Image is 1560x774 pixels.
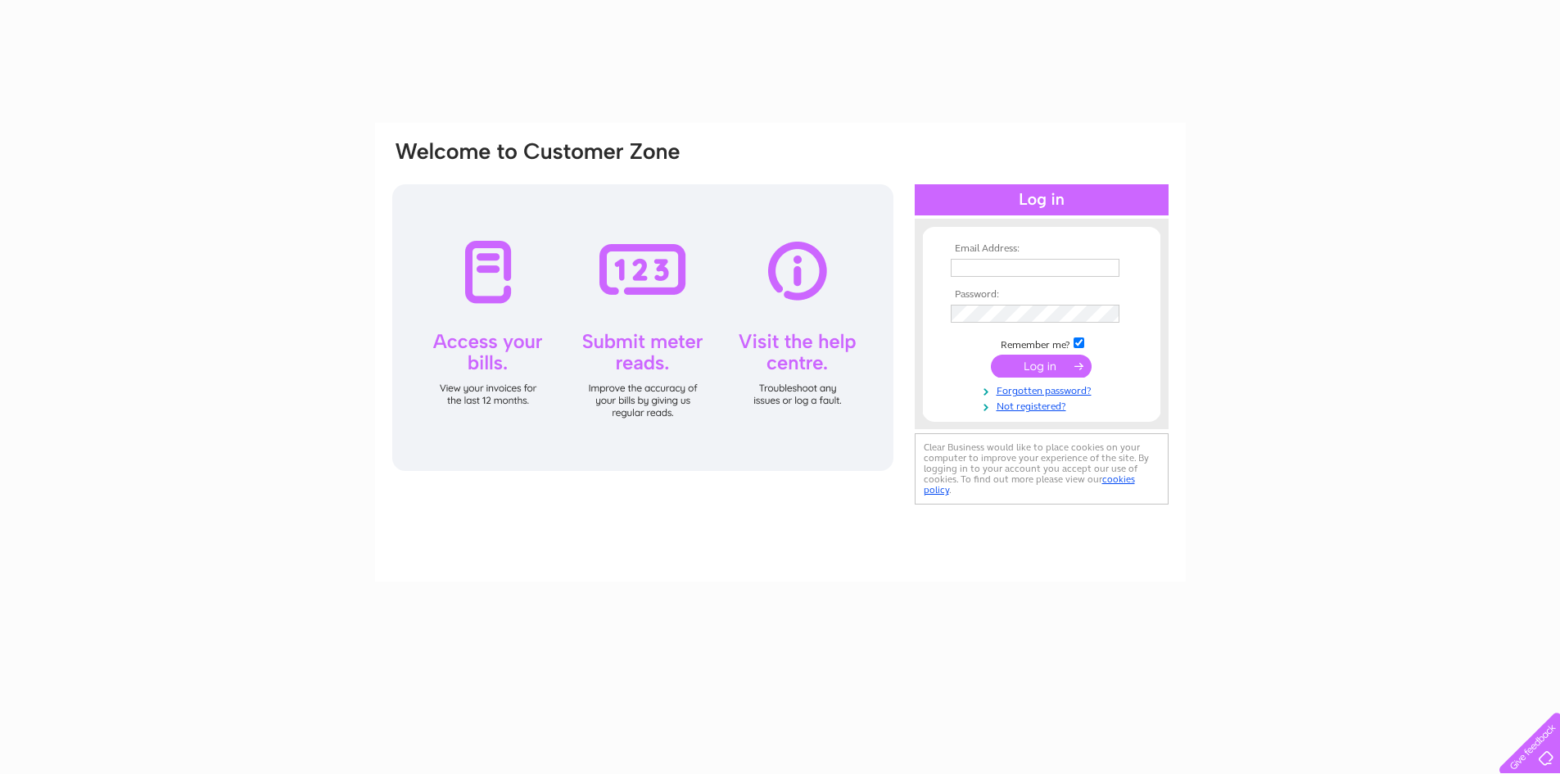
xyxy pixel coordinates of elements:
[951,382,1137,397] a: Forgotten password?
[991,355,1092,378] input: Submit
[915,433,1169,505] div: Clear Business would like to place cookies on your computer to improve your experience of the sit...
[947,335,1137,351] td: Remember me?
[947,243,1137,255] th: Email Address:
[924,473,1135,496] a: cookies policy
[951,397,1137,413] a: Not registered?
[947,289,1137,301] th: Password:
